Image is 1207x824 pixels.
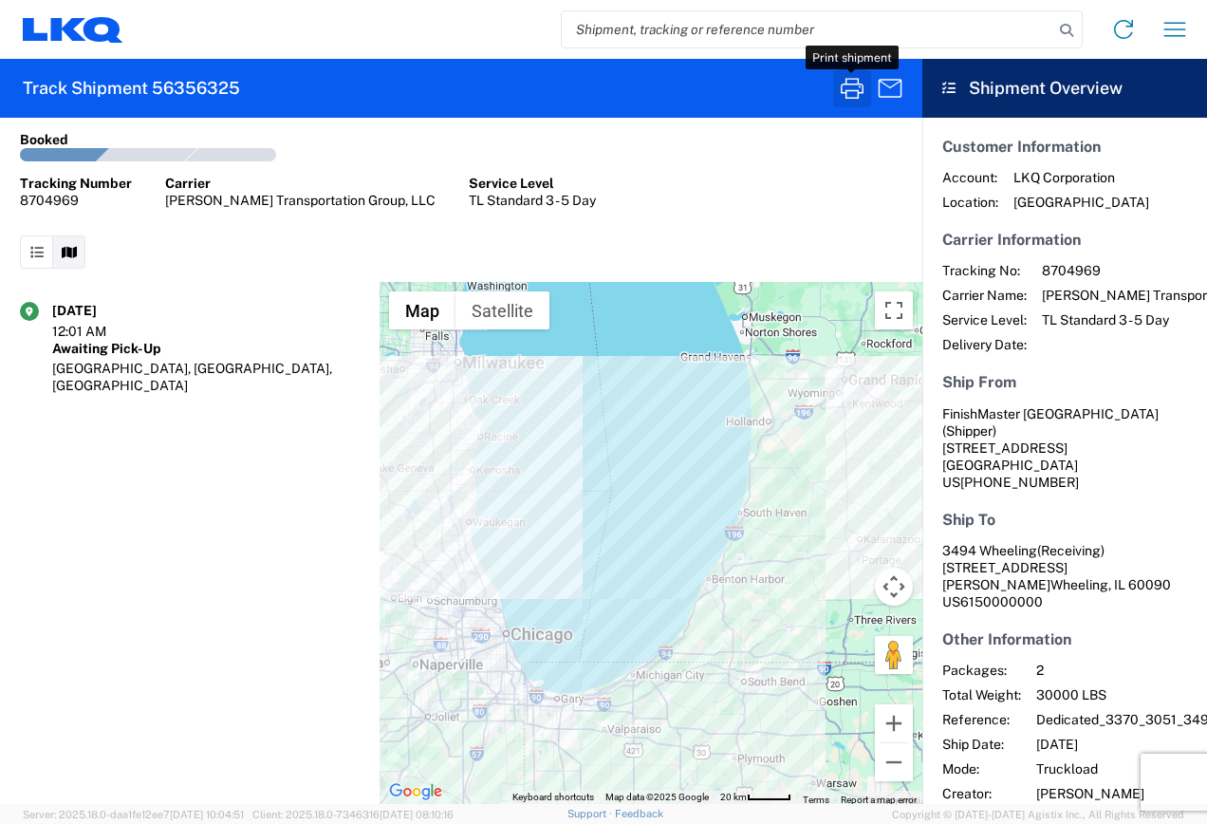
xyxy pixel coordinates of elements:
[720,792,747,802] span: 20 km
[20,175,132,192] div: Tracking Number
[942,785,1021,802] span: Creator:
[512,791,594,804] button: Keyboard shortcuts
[942,262,1027,279] span: Tracking No:
[942,511,1187,529] h5: Ship To
[942,194,998,211] span: Location:
[52,302,147,319] div: [DATE]
[942,440,1068,456] span: [STREET_ADDRESS]
[165,192,436,209] div: [PERSON_NAME] Transportation Group, LLC
[455,291,549,329] button: Show satellite imagery
[942,336,1027,353] span: Delivery Date:
[165,175,436,192] div: Carrier
[384,779,447,804] a: Open this area in Google Maps (opens a new window)
[384,779,447,804] img: Google
[875,636,913,674] button: Drag Pegman onto the map to open Street View
[389,291,455,329] button: Show street map
[20,192,132,209] div: 8704969
[52,340,360,357] div: Awaiting Pick-Up
[942,543,1105,592] span: 3494 Wheeling [STREET_ADDRESS][PERSON_NAME]
[960,594,1043,609] span: 6150000000
[20,131,68,148] div: Booked
[942,406,1159,421] span: FinishMaster [GEOGRAPHIC_DATA]
[922,59,1207,118] header: Shipment Overview
[23,77,240,100] h2: Track Shipment 56356325
[942,311,1027,328] span: Service Level:
[942,373,1187,391] h5: Ship From
[892,806,1184,823] span: Copyright © [DATE]-[DATE] Agistix Inc., All Rights Reserved
[942,138,1187,156] h5: Customer Information
[942,287,1027,304] span: Carrier Name:
[52,323,147,340] div: 12:01 AM
[252,809,454,820] span: Client: 2025.18.0-7346316
[942,662,1021,679] span: Packages:
[380,809,454,820] span: [DATE] 08:10:16
[942,542,1187,610] address: Wheeling, IL 60090 US
[875,743,913,781] button: Zoom out
[615,808,663,819] a: Feedback
[567,808,615,819] a: Support
[942,760,1021,777] span: Mode:
[875,704,913,742] button: Zoom in
[605,792,709,802] span: Map data ©2025 Google
[1013,194,1149,211] span: [GEOGRAPHIC_DATA]
[715,791,797,804] button: Map Scale: 20 km per 43 pixels
[170,809,244,820] span: [DATE] 10:04:51
[1037,543,1105,558] span: (Receiving)
[942,686,1021,703] span: Total Weight:
[942,423,996,439] span: (Shipper)
[562,11,1053,47] input: Shipment, tracking or reference number
[875,568,913,606] button: Map camera controls
[803,795,829,805] a: Terms
[52,360,360,394] div: [GEOGRAPHIC_DATA], [GEOGRAPHIC_DATA], [GEOGRAPHIC_DATA]
[960,475,1079,490] span: [PHONE_NUMBER]
[469,175,596,192] div: Service Level
[1013,169,1149,186] span: LKQ Corporation
[875,291,913,329] button: Toggle fullscreen view
[942,169,998,186] span: Account:
[23,809,244,820] span: Server: 2025.18.0-daa1fe12ee7
[942,231,1187,249] h5: Carrier Information
[942,736,1021,753] span: Ship Date:
[942,711,1021,728] span: Reference:
[942,405,1187,491] address: [GEOGRAPHIC_DATA] US
[841,795,917,805] a: Report a map error
[942,630,1187,648] h5: Other Information
[469,192,596,209] div: TL Standard 3 - 5 Day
